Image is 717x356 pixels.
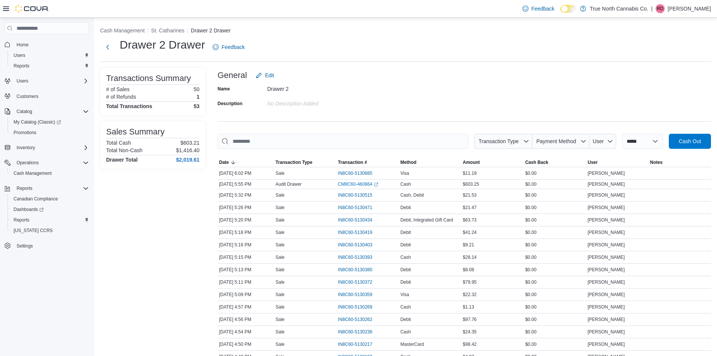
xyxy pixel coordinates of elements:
[276,192,285,198] p: Sale
[14,241,36,251] a: Settings
[338,240,380,249] button: IN8C60-5130403
[525,159,548,165] span: Cash Back
[2,183,92,194] button: Reports
[193,86,199,92] p: 50
[14,130,37,136] span: Promotions
[338,170,372,176] span: IN8C60-5130685
[400,254,411,260] span: Cash
[588,229,625,235] span: [PERSON_NAME]
[276,242,285,248] p: Sale
[14,184,89,193] span: Reports
[218,303,274,312] div: [DATE] 4:57 PM
[14,107,35,116] button: Catalog
[463,159,480,165] span: Amount
[8,168,92,179] button: Cash Management
[11,194,61,203] a: Canadian Compliance
[218,71,247,80] h3: General
[588,217,625,223] span: [PERSON_NAME]
[14,76,31,86] button: Users
[338,315,380,324] button: IN8C60-5130262
[8,50,92,61] button: Users
[463,341,477,347] span: $98.42
[338,242,372,248] span: IN8C60-5130403
[218,169,274,178] div: [DATE] 6:02 PM
[524,191,586,200] div: $0.00
[524,240,586,249] div: $0.00
[11,61,89,70] span: Reports
[218,265,274,274] div: [DATE] 5:13 PM
[400,217,453,223] span: Debit, Integrated Gift Card
[651,4,653,13] p: |
[588,341,625,347] span: [PERSON_NAME]
[338,205,372,211] span: IN8C60-5130471
[14,143,38,152] button: Inventory
[524,158,586,167] button: Cash Back
[14,196,58,202] span: Canadian Compliance
[588,159,598,165] span: User
[218,327,274,336] div: [DATE] 4:54 PM
[524,327,586,336] div: $0.00
[2,91,92,102] button: Customers
[588,316,625,322] span: [PERSON_NAME]
[14,241,89,251] span: Settings
[669,134,711,149] button: Cash Out
[461,158,524,167] button: Amount
[11,205,89,214] span: Dashboards
[588,254,625,260] span: [PERSON_NAME]
[338,253,380,262] button: IN8C60-5130393
[524,169,586,178] div: $0.00
[374,182,378,187] svg: External link
[17,185,32,191] span: Reports
[11,51,28,60] a: Users
[338,279,372,285] span: IN8C60-5130372
[14,40,89,49] span: Home
[463,279,477,285] span: $79.95
[8,61,92,71] button: Reports
[400,304,411,310] span: Cash
[193,103,199,109] h4: 53
[218,101,242,107] label: Description
[17,243,33,249] span: Settings
[588,304,625,310] span: [PERSON_NAME]
[218,215,274,225] div: [DATE] 5:20 PM
[463,316,477,322] span: $97.76
[463,254,477,260] span: $28.14
[120,37,205,52] h1: Drawer 2 Drawer
[276,267,285,273] p: Sale
[588,205,625,211] span: [PERSON_NAME]
[11,215,32,225] a: Reports
[218,158,274,167] button: Date
[588,242,625,248] span: [PERSON_NAME]
[560,5,576,13] input: Dark Mode
[2,157,92,168] button: Operations
[218,203,274,212] div: [DATE] 5:26 PM
[253,68,277,83] button: Edit
[11,118,64,127] a: My Catalog (Classic)
[17,108,32,115] span: Catalog
[524,180,586,189] div: $0.00
[11,51,89,60] span: Users
[338,159,367,165] span: Transaction #
[338,303,380,312] button: IN8C60-5130269
[218,253,274,262] div: [DATE] 5:15 PM
[524,315,586,324] div: $0.00
[474,134,532,149] button: Transaction Type
[400,329,411,335] span: Cash
[17,42,29,48] span: Home
[2,76,92,86] button: Users
[650,159,662,165] span: Notes
[590,4,648,13] p: True North Cannabis Co.
[276,254,285,260] p: Sale
[338,229,372,235] span: IN8C60-5130419
[11,128,89,137] span: Promotions
[338,215,380,225] button: IN8C60-5130434
[524,253,586,262] div: $0.00
[400,192,424,198] span: Cash, Debit
[400,242,411,248] span: Debit
[463,267,474,273] span: $8.08
[400,341,424,347] span: MasterCard
[100,28,145,34] button: Cash Management
[218,228,274,237] div: [DATE] 5:18 PM
[463,205,477,211] span: $21.47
